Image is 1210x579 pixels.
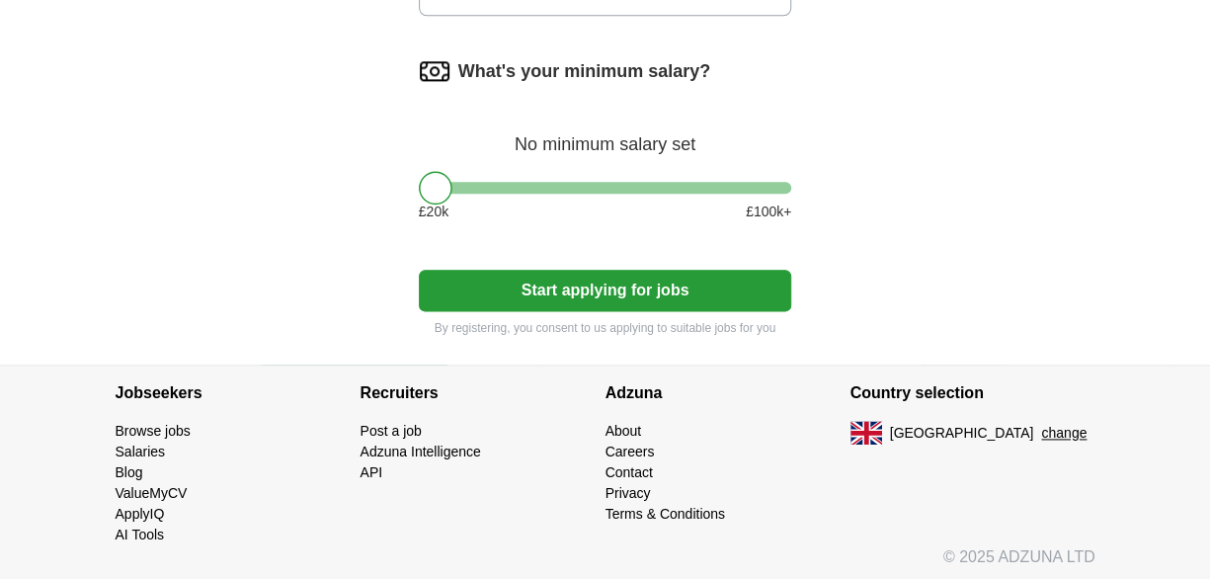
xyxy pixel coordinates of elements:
[850,366,1095,421] h4: Country selection
[419,202,448,222] span: £ 20 k
[419,270,792,311] button: Start applying for jobs
[116,423,191,439] a: Browse jobs
[361,423,422,439] a: Post a job
[746,202,791,222] span: £ 100 k+
[605,464,653,480] a: Contact
[116,527,165,542] a: AI Tools
[605,423,642,439] a: About
[605,444,655,459] a: Careers
[361,444,481,459] a: Adzuna Intelligence
[419,319,792,337] p: By registering, you consent to us applying to suitable jobs for you
[116,485,188,501] a: ValueMyCV
[116,444,166,459] a: Salaries
[890,423,1034,444] span: [GEOGRAPHIC_DATA]
[116,506,165,522] a: ApplyIQ
[458,58,710,85] label: What's your minimum salary?
[850,421,882,445] img: UK flag
[116,464,143,480] a: Blog
[419,55,450,87] img: salary.png
[605,485,651,501] a: Privacy
[419,111,792,158] div: No minimum salary set
[605,506,725,522] a: Terms & Conditions
[1041,423,1087,444] button: change
[361,464,383,480] a: API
